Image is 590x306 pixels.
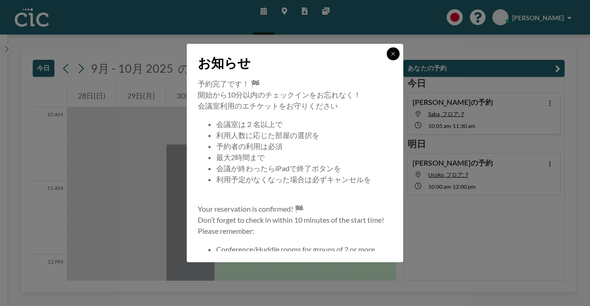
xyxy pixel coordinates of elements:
[198,79,260,88] span: 予約完了です！ 🏁
[216,142,283,150] span: 予約者の利用は必須
[216,120,283,128] span: 会議室は２名以上で
[216,175,371,184] span: 利用予定がなくなった場合は必ずキャンセルを
[216,153,265,162] span: 最大2時間まで
[216,164,341,173] span: 会議が終わったらiPadで終了ボタンを
[198,204,304,213] span: Your reservation is confirmed! 🏁
[198,101,338,110] span: 会議室利用のエチケットをお守りください
[198,226,254,235] span: Please remember:
[216,245,375,254] span: Conference/Huddle rooms for groups of 2 or more
[198,215,384,224] span: Don’t forget to check in within 10 minutes of the start time!
[198,90,361,99] span: 開始から10分以内のチェックインをお忘れなく！
[198,55,251,71] span: お知らせ
[216,131,319,139] span: 利用人数に応じた部屋の選択を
